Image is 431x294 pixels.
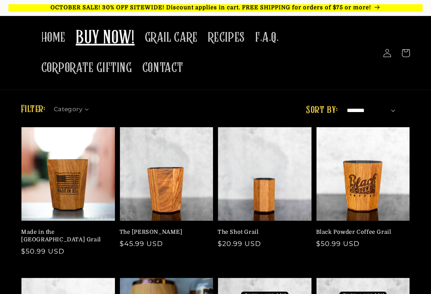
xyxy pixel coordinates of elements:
[137,55,189,81] a: CONTACT
[203,24,250,51] a: RECIPES
[21,228,110,243] a: Made in the [GEOGRAPHIC_DATA] Grail
[54,105,82,114] span: Category
[54,103,94,112] summary: Category
[8,4,423,11] p: OCTOBER SALE! 30% OFF SITEWIDE! Discount applies in cart. FREE SHIPPING for orders of $75 or more!
[76,27,135,50] span: BUY NOW!
[255,29,279,46] span: F.A.Q.
[145,29,198,46] span: GRAIL CARE
[21,102,45,117] h2: Filter:
[140,24,203,51] a: GRAIL CARE
[41,60,132,76] span: CORPORATE GIFTING
[306,105,338,115] label: Sort by:
[316,228,405,236] a: Black Powder Coffee Grail
[71,22,140,55] a: BUY NOW!
[36,55,137,81] a: CORPORATE GIFTING
[120,228,209,236] a: The [PERSON_NAME]
[142,60,184,76] span: CONTACT
[218,228,307,236] a: The Shot Grail
[41,29,66,46] span: HOME
[36,24,71,51] a: HOME
[208,29,245,46] span: RECIPES
[250,24,284,51] a: F.A.Q.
